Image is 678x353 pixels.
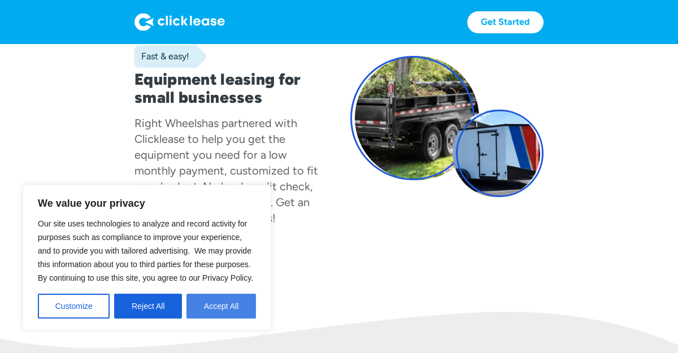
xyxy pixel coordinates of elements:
[134,116,318,225] div: has partnered with Clicklease to help you get the equipment you need for a low monthly payment, c...
[134,70,328,106] h1: Equipment leasing for small businesses
[38,294,110,319] button: Customize
[23,185,271,330] div: We value your privacy
[114,294,182,319] button: Reject All
[38,197,256,210] p: We value your privacy
[134,13,225,31] img: Logo
[134,51,189,62] div: Fast & easy!
[467,11,544,33] a: Get Started
[186,294,256,319] button: Accept All
[134,116,202,130] div: Right Wheels
[38,219,253,282] span: Our site uses technologies to analyze and record activity for purposes such as compliance to impr...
